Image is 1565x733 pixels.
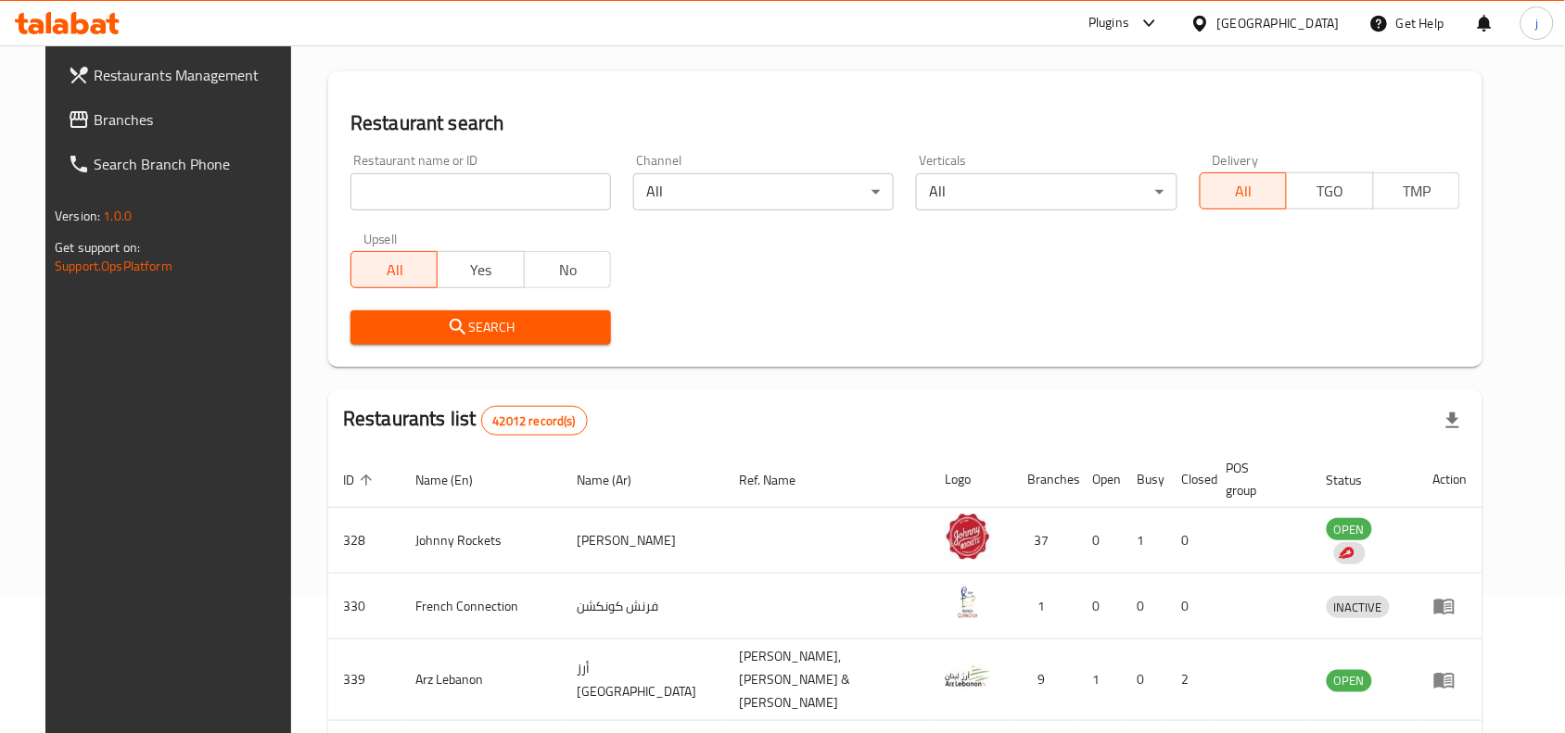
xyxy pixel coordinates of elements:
span: Get support on: [55,235,140,259]
div: Total records count [481,406,588,436]
span: Search Branch Phone [94,153,292,175]
button: All [350,251,438,288]
div: All [916,173,1177,210]
td: أرز [GEOGRAPHIC_DATA] [563,639,724,721]
img: delivery hero logo [1338,545,1355,562]
div: Export file [1431,398,1475,443]
td: 339 [328,639,401,721]
h2: Restaurants list [343,405,588,436]
a: Restaurants Management [53,53,307,97]
input: Search for restaurant name or ID.. [350,173,611,210]
td: 0 [1078,574,1123,639]
td: 0 [1167,574,1212,639]
div: Menu [1433,669,1468,691]
td: 0 [1078,508,1123,574]
td: 9 [1013,639,1078,721]
span: All [1208,178,1279,205]
a: Support.OpsPlatform [55,254,172,278]
div: [GEOGRAPHIC_DATA] [1217,13,1340,33]
td: 328 [328,508,401,574]
h2: Restaurant search [350,109,1460,137]
td: فرنش كونكشن [563,574,724,639]
td: French Connection [401,574,563,639]
td: 37 [1013,508,1078,574]
span: j [1535,13,1538,33]
td: [PERSON_NAME] [563,508,724,574]
td: Johnny Rockets [401,508,563,574]
div: INACTIVE [1327,596,1390,618]
span: All [359,257,430,284]
th: Logo [930,451,1013,508]
div: Indicates that the vendor menu management has been moved to DH Catalog service [1334,542,1366,564]
button: All [1200,172,1287,209]
a: Branches [53,97,307,142]
td: 0 [1123,574,1167,639]
button: Yes [437,251,524,288]
button: TGO [1286,172,1373,209]
span: Restaurants Management [94,64,292,86]
td: Arz Lebanon [401,639,563,721]
span: Yes [445,257,516,284]
th: Busy [1123,451,1167,508]
span: No [532,257,604,284]
span: 1.0.0 [103,204,132,228]
td: 0 [1167,508,1212,574]
th: Branches [1013,451,1078,508]
a: Search Branch Phone [53,142,307,186]
span: INACTIVE [1327,597,1390,618]
button: Search [350,310,611,345]
span: Ref. Name [739,469,820,491]
img: Johnny Rockets [945,513,991,560]
th: Action [1419,451,1482,508]
td: 0 [1123,639,1167,721]
span: Name (Ar) [578,469,656,491]
span: Search [365,316,596,339]
th: Open [1078,451,1123,508]
div: Menu [1433,595,1468,617]
div: OPEN [1327,670,1372,692]
td: 2 [1167,639,1212,721]
span: Name (En) [415,469,497,491]
div: OPEN [1327,518,1372,540]
span: 42012 record(s) [482,412,587,430]
img: Arz Lebanon [945,653,991,700]
span: OPEN [1327,519,1372,540]
button: No [524,251,611,288]
span: OPEN [1327,670,1372,691]
span: Version: [55,204,100,228]
td: 1 [1013,574,1078,639]
span: POS group [1227,457,1290,501]
span: TGO [1294,178,1366,205]
img: French Connection [945,579,991,626]
td: 1 [1123,508,1167,574]
div: Plugins [1088,12,1129,34]
span: Branches [94,108,292,131]
td: [PERSON_NAME],[PERSON_NAME] & [PERSON_NAME] [724,639,930,721]
td: 1 [1078,639,1123,721]
label: Delivery [1213,154,1259,167]
span: TMP [1381,178,1453,205]
th: Closed [1167,451,1212,508]
span: Status [1327,469,1387,491]
span: ID [343,469,378,491]
td: 330 [328,574,401,639]
button: TMP [1373,172,1460,209]
label: Upsell [363,233,398,246]
div: All [633,173,894,210]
